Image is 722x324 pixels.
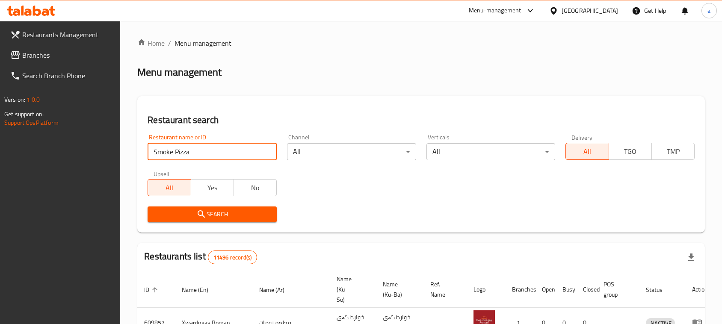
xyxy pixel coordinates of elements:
[569,145,605,158] span: All
[337,274,366,305] span: Name (Ku-So)
[3,45,121,65] a: Branches
[148,206,277,222] button: Search
[182,285,219,295] span: Name (En)
[195,182,231,194] span: Yes
[137,38,705,48] nav: breadcrumb
[681,247,701,268] div: Export file
[571,134,593,140] label: Delivery
[613,145,648,158] span: TGO
[505,271,535,308] th: Branches
[208,253,257,262] span: 11496 record(s)
[646,285,674,295] span: Status
[148,114,695,127] h2: Restaurant search
[234,179,277,196] button: No
[168,38,171,48] li: /
[556,271,576,308] th: Busy
[383,279,413,300] span: Name (Ku-Ba)
[22,50,114,60] span: Branches
[467,271,505,308] th: Logo
[565,143,609,160] button: All
[707,6,710,15] span: a
[562,6,618,15] div: [GEOGRAPHIC_DATA]
[148,179,191,196] button: All
[22,29,114,40] span: Restaurants Management
[651,143,695,160] button: TMP
[22,71,114,81] span: Search Branch Phone
[4,117,59,128] a: Support.OpsPlatform
[609,143,652,160] button: TGO
[576,271,597,308] th: Closed
[137,38,165,48] a: Home
[191,179,234,196] button: Yes
[259,285,296,295] span: Name (Ar)
[151,182,187,194] span: All
[4,94,25,105] span: Version:
[604,279,629,300] span: POS group
[430,279,456,300] span: Ref. Name
[535,271,556,308] th: Open
[3,65,121,86] a: Search Branch Phone
[237,182,273,194] span: No
[685,271,715,308] th: Action
[144,250,257,264] h2: Restaurants list
[137,65,222,79] h2: Menu management
[144,285,160,295] span: ID
[27,94,40,105] span: 1.0.0
[287,143,416,160] div: All
[469,6,521,16] div: Menu-management
[655,145,691,158] span: TMP
[4,109,44,120] span: Get support on:
[175,38,231,48] span: Menu management
[426,143,556,160] div: All
[154,171,169,177] label: Upsell
[208,250,257,264] div: Total records count
[3,24,121,45] a: Restaurants Management
[154,209,270,220] span: Search
[148,143,277,160] input: Search for restaurant name or ID..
